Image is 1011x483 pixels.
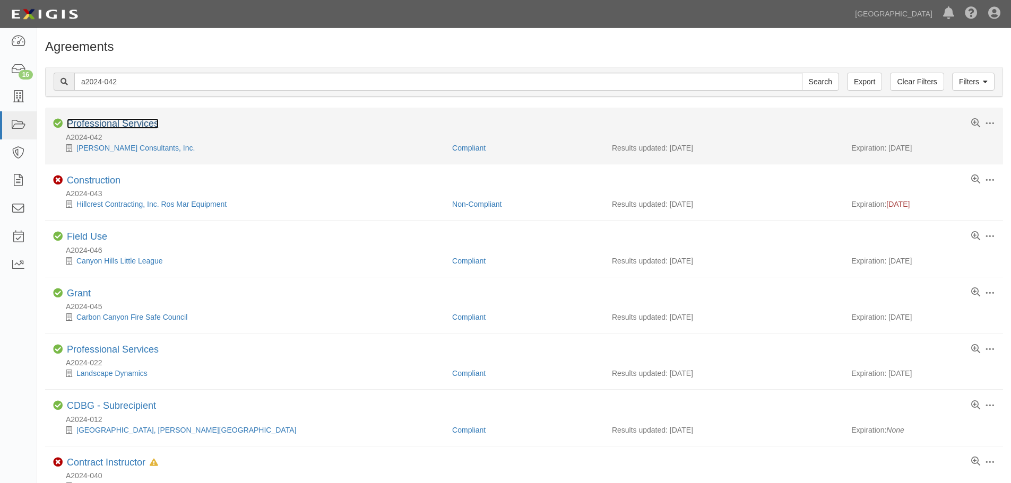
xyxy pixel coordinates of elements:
[53,288,63,298] i: Compliant
[67,118,159,130] div: Professional Services
[971,232,980,241] a: View results summary
[53,458,63,467] i: Non-Compliant
[452,144,486,152] a: Compliant
[886,200,910,208] span: [DATE]
[67,175,120,186] a: Construction
[612,368,835,379] div: Results updated: [DATE]
[452,257,486,265] a: Compliant
[53,345,63,354] i: Compliant
[150,459,158,467] i: In Default since 06/09/2025
[452,426,486,434] a: Compliant
[952,73,995,91] a: Filters
[67,288,91,298] a: Grant
[76,426,296,434] a: [GEOGRAPHIC_DATA], [PERSON_NAME][GEOGRAPHIC_DATA]
[53,425,444,435] div: San Bernardino County, James S. Thalman Branch Library
[851,312,995,322] div: Expiration: [DATE]
[612,199,835,209] div: Results updated: [DATE]
[850,3,938,24] a: [GEOGRAPHIC_DATA]
[53,401,63,410] i: Compliant
[612,256,835,266] div: Results updated: [DATE]
[612,425,835,435] div: Results updated: [DATE]
[53,143,444,153] div: Rincon Consultants, Inc.
[53,245,1003,256] div: A2024-046
[53,368,444,379] div: Landscape Dynamics
[971,457,980,467] a: View results summary
[67,400,156,411] a: CDBG - Subrecipient
[53,188,1003,199] div: A2024-043
[452,313,486,321] a: Compliant
[971,175,980,185] a: View results summary
[53,312,444,322] div: Carbon Canyon Fire Safe Council
[8,5,81,24] img: logo-5460c22ac91f19d4615b14bd174203de0afe785f0fc80cf4dbbc73dc1793850b.png
[971,345,980,354] a: View results summary
[53,470,1003,481] div: A2024-040
[53,256,444,266] div: Canyon Hills Little League
[67,175,120,187] div: Construction
[67,231,107,243] div: Field Use
[53,232,63,241] i: Compliant
[612,143,835,153] div: Results updated: [DATE]
[53,199,444,209] div: Hillcrest Contracting, Inc. Ros Mar Equipment
[53,132,1003,143] div: A2024-042
[67,231,107,242] a: Field Use
[67,400,156,412] div: CDBG - Subrecipient
[67,344,159,356] div: Professional Services
[53,301,1003,312] div: A2024-045
[67,457,158,469] div: Contract Instructor
[45,40,1003,54] h1: Agreements
[53,175,63,185] i: Non-Compliant
[76,200,227,208] a: Hillcrest Contracting, Inc. Ros Mar Equipment
[53,357,1003,368] div: A2024-022
[67,344,159,355] a: Professional Services
[890,73,944,91] a: Clear Filters
[452,200,502,208] a: Non-Compliant
[851,368,995,379] div: Expiration: [DATE]
[851,143,995,153] div: Expiration: [DATE]
[76,144,195,152] a: [PERSON_NAME] Consultants, Inc.
[67,457,145,468] a: Contract Instructor
[67,118,159,129] a: Professional Services
[802,73,839,91] input: Search
[19,70,33,80] div: 16
[971,119,980,128] a: View results summary
[76,369,148,377] a: Landscape Dynamics
[67,288,91,300] div: Grant
[847,73,882,91] a: Export
[965,7,978,20] i: Help Center - Complianz
[851,256,995,266] div: Expiration: [DATE]
[452,369,486,377] a: Compliant
[76,257,163,265] a: Canyon Hills Little League
[612,312,835,322] div: Results updated: [DATE]
[74,73,802,91] input: Search
[53,414,1003,425] div: A2024-012
[971,288,980,297] a: View results summary
[53,119,63,128] i: Compliant
[971,401,980,410] a: View results summary
[851,425,995,435] div: Expiration:
[76,313,187,321] a: Carbon Canyon Fire Safe Council
[886,426,904,434] em: None
[851,199,995,209] div: Expiration:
